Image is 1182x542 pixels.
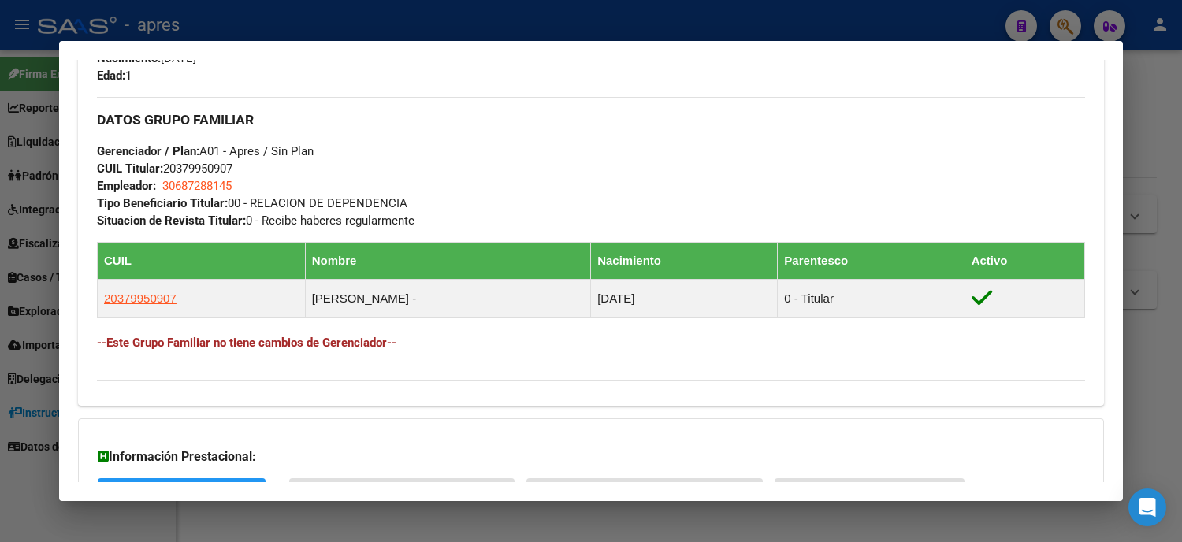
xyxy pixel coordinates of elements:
[97,161,163,176] strong: CUIL Titular:
[97,179,156,193] strong: Empleador:
[97,161,232,176] span: 20379950907
[965,242,1084,279] th: Activo
[97,51,161,65] strong: Nacimiento:
[591,242,778,279] th: Nacimiento
[98,478,266,507] button: SUR / SURGE / INTEGR.
[778,279,965,317] td: 0 - Titular
[97,196,407,210] span: 00 - RELACION DE DEPENDENCIA
[97,111,1085,128] h3: DATOS GRUPO FAMILIAR
[98,447,1084,466] h3: Información Prestacional:
[97,69,132,83] span: 1
[305,242,590,279] th: Nombre
[97,144,199,158] strong: Gerenciador / Plan:
[97,196,228,210] strong: Tipo Beneficiario Titular:
[162,179,232,193] span: 30687288145
[289,478,515,507] button: Sin Certificado Discapacidad
[97,144,314,158] span: A01 - Apres / Sin Plan
[97,334,1085,351] h4: --Este Grupo Familiar no tiene cambios de Gerenciador--
[778,242,965,279] th: Parentesco
[1128,488,1166,526] div: Open Intercom Messenger
[526,478,763,507] button: Not. Internacion / Censo Hosp.
[97,51,196,65] span: [DATE]
[97,69,125,83] strong: Edad:
[775,478,965,507] button: Prestaciones Auditadas
[97,213,414,228] span: 0 - Recibe haberes regularmente
[98,242,306,279] th: CUIL
[97,213,246,228] strong: Situacion de Revista Titular:
[591,279,778,317] td: [DATE]
[104,291,177,305] span: 20379950907
[305,279,590,317] td: [PERSON_NAME] -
